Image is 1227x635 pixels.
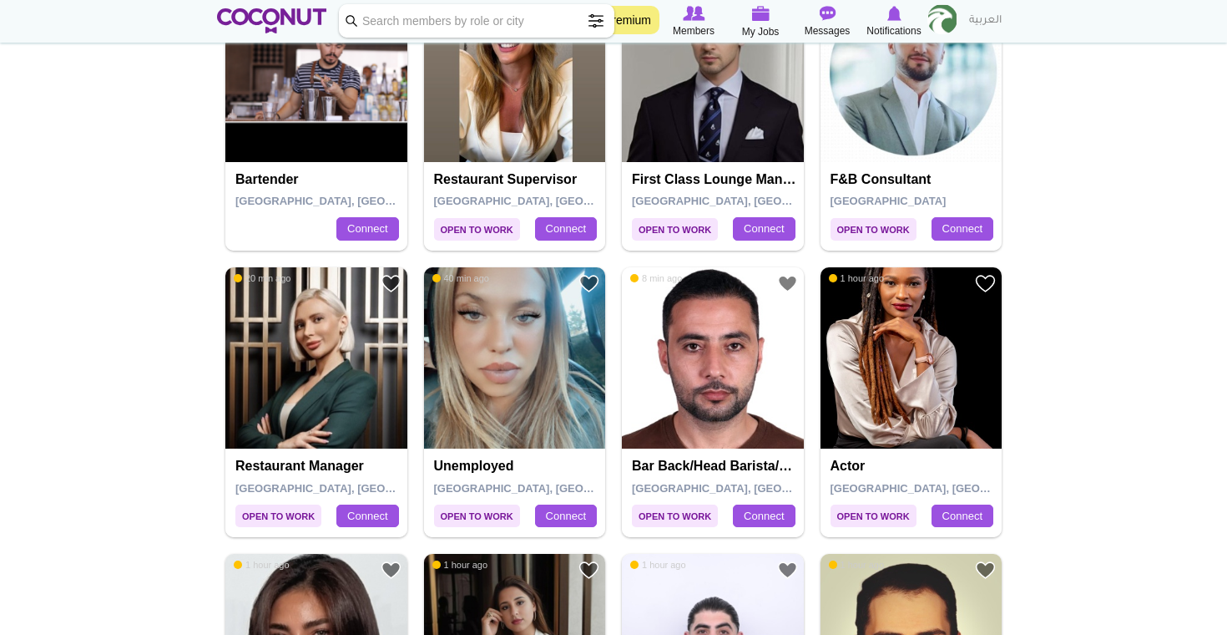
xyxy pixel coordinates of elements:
a: Connect [932,505,993,528]
span: 8 min ago [630,272,682,284]
a: العربية [961,4,1010,38]
a: Connect [336,505,398,528]
a: Browse Members Members [660,4,727,39]
span: 1 hour ago [432,559,488,571]
span: [GEOGRAPHIC_DATA], [GEOGRAPHIC_DATA] [831,482,1068,495]
span: [GEOGRAPHIC_DATA], [GEOGRAPHIC_DATA] [434,195,672,207]
span: Messages [805,23,851,39]
input: Search members by role or city [339,4,614,38]
h4: First Class Lounge Manager [632,172,798,187]
h4: Restaurant Manager [235,459,401,474]
a: Connect [336,217,398,241]
span: Notifications [866,23,921,39]
h4: F&B Consultant [831,172,997,187]
img: My Jobs [751,6,770,21]
a: Add to Favourites [578,273,599,294]
a: Add to Favourites [777,273,798,294]
span: Open to Work [632,218,718,241]
a: Add to Favourites [975,273,996,294]
img: Browse Members [683,6,704,21]
a: Add to Favourites [975,560,996,581]
span: Open to Work [434,218,520,241]
img: Home [217,8,326,33]
span: Members [673,23,714,39]
span: [GEOGRAPHIC_DATA], [GEOGRAPHIC_DATA] [632,482,870,495]
span: My Jobs [742,23,780,40]
a: Messages Messages [794,4,861,39]
a: Connect [733,217,795,241]
span: Open to Work [831,505,916,527]
a: Add to Favourites [381,560,401,581]
a: Connect [932,217,993,241]
span: 40 min ago [432,272,489,284]
span: 1 hour ago [829,272,885,284]
span: [GEOGRAPHIC_DATA], [GEOGRAPHIC_DATA] [632,195,870,207]
span: Open to Work [831,218,916,241]
a: Add to Favourites [381,273,401,294]
span: 1 hour ago [630,559,686,571]
span: Open to Work [434,505,520,527]
span: [GEOGRAPHIC_DATA] [831,195,947,207]
h4: Bartender [235,172,401,187]
a: Connect [733,505,795,528]
a: My Jobs My Jobs [727,4,794,40]
span: 1 hour ago [234,559,290,571]
a: Add to Favourites [777,560,798,581]
img: Messages [819,6,836,21]
a: Notifications Notifications [861,4,927,39]
h4: Restaurant supervisor [434,172,600,187]
img: Notifications [887,6,901,21]
a: Add to Favourites [578,560,599,581]
span: [GEOGRAPHIC_DATA], [GEOGRAPHIC_DATA] [434,482,672,495]
a: Connect [535,505,597,528]
span: Open to Work [235,505,321,527]
a: Connect [535,217,597,241]
span: Open to Work [632,505,718,527]
span: [GEOGRAPHIC_DATA], [GEOGRAPHIC_DATA] [235,195,473,207]
span: 1 hour ago [829,559,885,571]
h4: Unemployed [434,459,600,474]
span: 20 min ago [234,272,290,284]
a: Go Premium [577,6,659,34]
h4: Bar Back/Head Barista/Waiter [632,459,798,474]
span: [GEOGRAPHIC_DATA], [GEOGRAPHIC_DATA] [235,482,473,495]
h4: actor [831,459,997,474]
